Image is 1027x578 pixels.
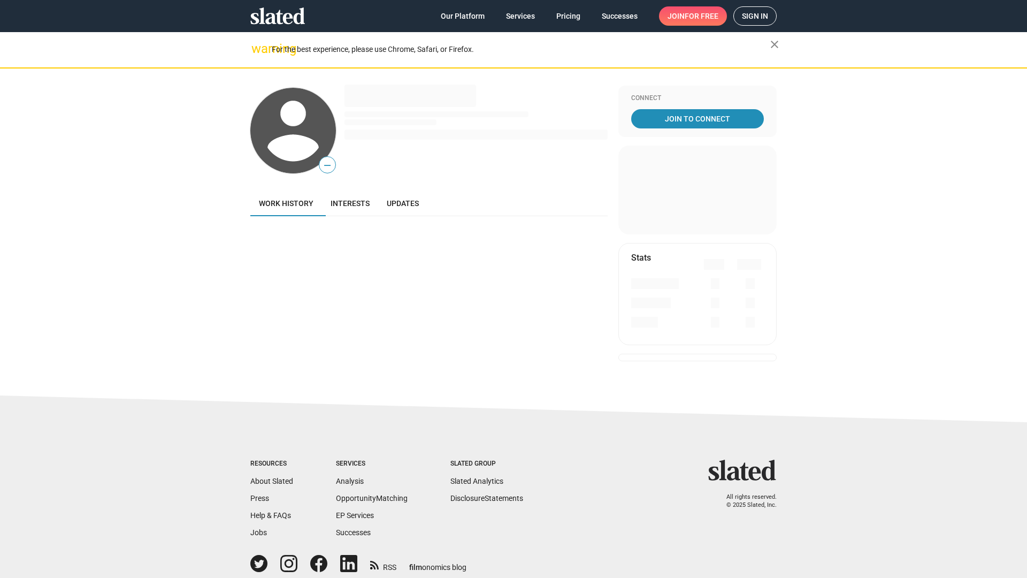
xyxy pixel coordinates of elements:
a: Services [497,6,543,26]
a: Interests [322,191,378,216]
a: Updates [378,191,427,216]
a: Slated Analytics [450,477,503,485]
a: EP Services [336,511,374,520]
a: OpportunityMatching [336,494,408,503]
a: RSS [370,556,396,573]
a: Analysis [336,477,364,485]
a: Successes [336,528,371,537]
mat-card-title: Stats [631,252,651,263]
span: Sign in [742,7,768,25]
div: For the best experience, please use Chrome, Safari, or Firefox. [272,42,770,57]
a: Joinfor free [659,6,727,26]
div: Slated Group [450,460,523,468]
span: Updates [387,199,419,208]
mat-icon: warning [251,42,264,55]
div: Services [336,460,408,468]
span: — [319,158,335,172]
div: Resources [250,460,293,468]
div: Connect [631,94,764,103]
span: Join To Connect [633,109,762,128]
span: Successes [602,6,638,26]
p: All rights reserved. © 2025 Slated, Inc. [715,493,777,509]
span: for free [685,6,718,26]
a: Work history [250,191,322,216]
span: Pricing [556,6,580,26]
span: Join [668,6,718,26]
a: Press [250,494,269,503]
span: Services [506,6,535,26]
a: filmonomics blog [409,554,466,573]
a: Jobs [250,528,267,537]
span: Our Platform [441,6,485,26]
span: film [409,563,422,572]
a: DisclosureStatements [450,494,523,503]
a: Successes [593,6,646,26]
span: Work history [259,199,313,208]
a: Our Platform [432,6,493,26]
span: Interests [331,199,370,208]
mat-icon: close [768,38,781,51]
a: About Slated [250,477,293,485]
a: Help & FAQs [250,511,291,520]
a: Pricing [548,6,589,26]
a: Join To Connect [631,109,764,128]
a: Sign in [733,6,777,26]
